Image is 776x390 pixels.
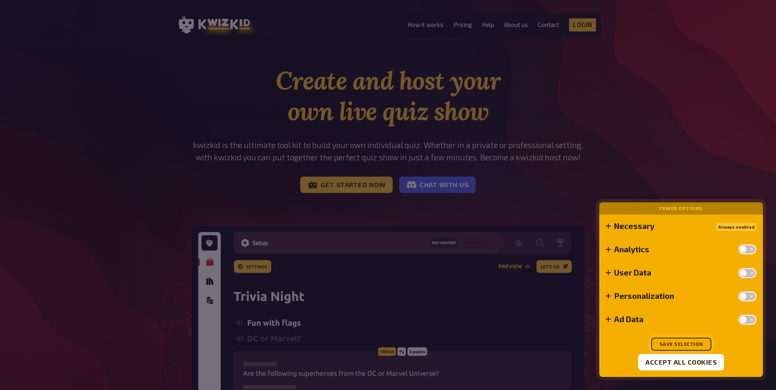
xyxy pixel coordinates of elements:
summary: Analytics [606,244,756,254]
summary: NecessaryAlways enabled [606,221,756,231]
summary: Personalization [606,291,756,301]
button: Save selection [651,338,711,351]
button: Fewer options [659,206,703,211]
button: Accept all cookies [638,354,724,370]
summary: Ad Data [606,314,756,325]
summary: User Data [606,267,756,278]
